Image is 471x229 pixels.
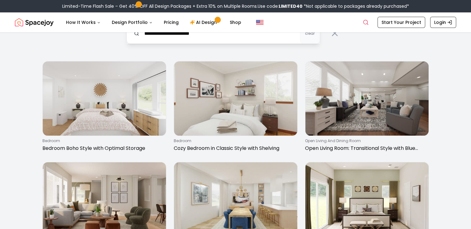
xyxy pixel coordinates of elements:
[258,3,303,9] span: Use code:
[430,17,456,28] a: Login
[305,61,429,136] img: Open Living Room: Transitional Style with Blue Accents
[185,16,224,29] a: AI Design
[256,19,264,26] img: United States
[61,16,246,29] nav: Main
[107,16,158,29] button: Design Portfolio
[42,138,164,143] p: bedroom
[15,16,54,29] img: Spacejoy Logo
[305,61,429,155] a: Open Living Room: Transitional Style with Blue Accentsopen living and dining roomOpen Living Room...
[305,138,426,143] p: open living and dining room
[174,138,295,143] p: bedroom
[305,31,315,36] span: clear
[279,3,303,9] b: LIMITED40
[305,145,426,152] p: Open Living Room: Transitional Style with Blue Accents
[300,23,320,44] button: clear
[15,16,54,29] a: Spacejoy
[303,3,409,9] span: *Not applicable to packages already purchased*
[225,16,246,29] a: Shop
[174,61,297,136] img: Cozy Bedroom in Classic Style with Shelving
[159,16,184,29] a: Pricing
[174,61,298,155] a: Cozy Bedroom in Classic Style with ShelvingbedroomCozy Bedroom in Classic Style with Shelving
[43,61,166,136] img: Bedroom Boho Style with Optimal Storage
[42,61,166,155] a: Bedroom Boho Style with Optimal StoragebedroomBedroom Boho Style with Optimal Storage
[15,12,456,32] nav: Global
[174,145,295,152] p: Cozy Bedroom in Classic Style with Shelving
[61,16,106,29] button: How It Works
[377,17,425,28] a: Start Your Project
[62,3,409,9] div: Limited-Time Flash Sale – Get 40% OFF All Design Packages + Extra 10% on Multiple Rooms.
[42,145,164,152] p: Bedroom Boho Style with Optimal Storage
